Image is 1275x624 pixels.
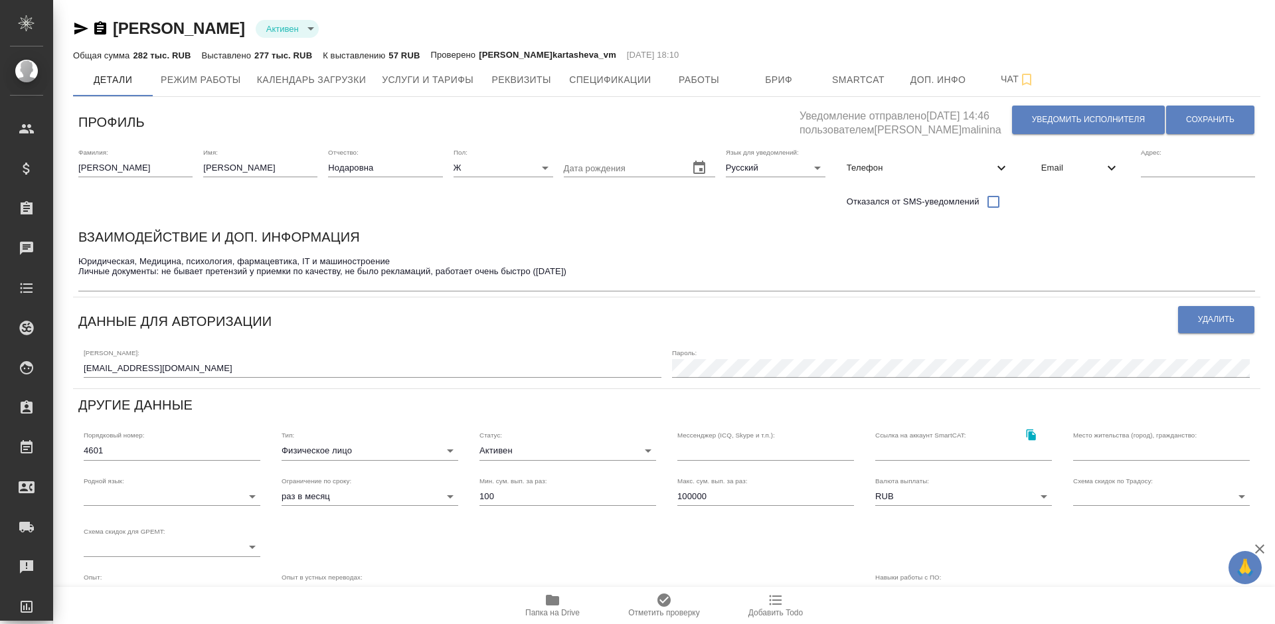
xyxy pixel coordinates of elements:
[78,226,360,248] h6: Взаимодействие и доп. информация
[1166,106,1254,134] button: Сохранить
[382,72,473,88] span: Услуги и тарифы
[73,21,89,37] button: Скопировать ссылку для ЯМессенджера
[257,72,367,88] span: Календарь загрузки
[569,72,651,88] span: Спецификации
[84,477,124,484] label: Родной язык:
[133,50,191,60] p: 282 тыс. RUB
[672,349,697,356] label: Пароль:
[479,477,547,484] label: Мин. сум. вып. за раз:
[748,608,803,617] span: Добавить Todo
[73,50,133,60] p: Общая сумма
[875,432,966,439] label: Ссылка на аккаунт SmartCAT:
[1178,306,1254,333] button: Удалить
[875,487,1052,506] div: RUB
[78,112,145,133] h6: Профиль
[1186,114,1234,125] span: Сохранить
[84,574,102,580] label: Опыт:
[113,19,245,37] a: [PERSON_NAME]
[627,48,679,62] p: [DATE] 18:10
[203,149,218,155] label: Имя:
[875,574,942,580] label: Навыки работы с ПО:
[430,48,479,62] p: Проверено
[454,159,553,177] div: Ж
[497,587,608,624] button: Папка на Drive
[608,587,720,624] button: Отметить проверку
[84,432,144,439] label: Порядковый номер:
[92,21,108,37] button: Скопировать ссылку
[875,477,929,484] label: Валюта выплаты:
[479,432,502,439] label: Статус:
[454,149,467,155] label: Пол:
[1234,554,1256,582] span: 🙏
[84,349,139,356] label: [PERSON_NAME]:
[78,394,193,416] h6: Другие данные
[1073,432,1197,439] label: Место жительства (город), гражданство:
[323,50,388,60] p: К выставлению
[726,159,825,177] div: Русский
[328,149,359,155] label: Отчество:
[202,50,255,60] p: Выставлено
[525,608,580,617] span: Папка на Drive
[78,149,108,155] label: Фамилия:
[800,102,1011,137] h5: Уведомление отправлено [DATE] 14:46 пользователем [PERSON_NAME]malinina
[747,72,811,88] span: Бриф
[479,441,656,460] div: Активен
[262,23,303,35] button: Активен
[282,487,458,506] div: раз в месяц
[78,311,272,332] h6: Данные для авторизации
[628,608,699,617] span: Отметить проверку
[84,528,165,535] label: Схема скидок для GPEMT:
[388,50,420,60] p: 57 RUB
[1198,314,1234,325] span: Удалить
[282,477,351,484] label: Ограничение по сроку:
[906,72,970,88] span: Доп. инфо
[1031,153,1130,183] div: Email
[161,72,241,88] span: Режим работы
[1141,149,1161,155] label: Адрес:
[837,584,855,602] button: Open
[282,432,294,439] label: Тип:
[282,574,363,580] label: Опыт в устных переводах:
[836,153,1020,183] div: Телефон
[847,195,979,208] span: Отказался от SMS-уведомлений
[986,71,1050,88] span: Чат
[1041,161,1104,175] span: Email
[1032,114,1145,125] span: Уведомить исполнителя
[677,477,748,484] label: Макс. сум. вып. за раз:
[677,432,775,439] label: Мессенджер (ICQ, Skype и т.п.):
[489,72,553,88] span: Реквизиты
[1012,106,1165,134] button: Уведомить исполнителя
[256,20,319,38] div: Активен
[1073,477,1153,484] label: Схема скидок по Традосу:
[254,50,312,60] p: 277 тыс. RUB
[667,72,731,88] span: Работы
[282,441,458,460] div: Физическое лицо
[81,72,145,88] span: Детали
[827,72,891,88] span: Smartcat
[726,149,799,155] label: Язык для уведомлений:
[78,256,1255,287] textarea: Юридическая, Медицина, психология, фармацевтика, IT и машиностроение Личные документы: не бывает ...
[847,161,993,175] span: Телефон
[639,584,657,602] button: Open
[720,587,831,624] button: Добавить Todo
[479,48,616,62] p: [PERSON_NAME]kartasheva_vm
[1019,72,1035,88] svg: Подписаться
[1229,551,1262,584] button: 🙏
[1017,421,1045,448] button: Скопировать ссылку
